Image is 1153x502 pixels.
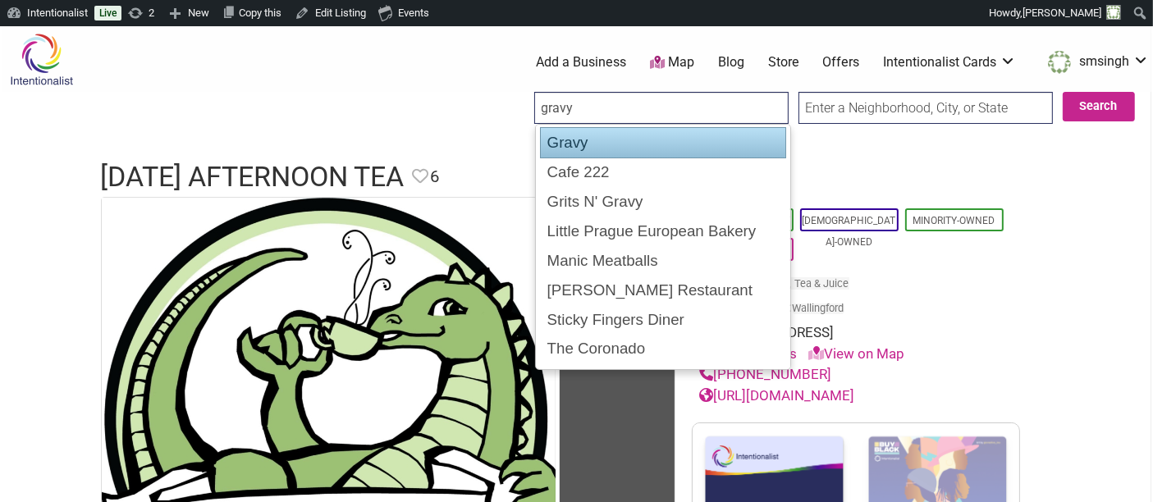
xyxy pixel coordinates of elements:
[721,345,798,362] a: Directions
[541,276,785,305] div: [PERSON_NAME] Restaurant
[94,6,121,21] a: Live
[650,53,694,72] a: Map
[700,366,832,382] a: [PHONE_NUMBER]
[913,215,995,226] a: Minority-Owned
[1040,48,1149,77] a: smsingh
[541,157,785,187] div: Cafe 222
[541,334,785,363] div: The Coronado
[1063,92,1135,121] button: Search
[534,92,789,124] input: Search for a business, product, or service
[809,345,905,362] a: View on Map
[541,217,785,246] div: Little Prague European Bakery
[798,92,1053,124] input: Enter a Neighborhood, City, or State
[101,157,405,197] h1: [DATE] Afternoon Tea
[883,53,1016,71] a: Intentionalist Cards
[700,322,1012,364] div: [STREET_ADDRESS]
[540,127,786,158] div: Gravy
[541,246,785,276] div: Manic Meatballs
[700,297,1012,322] div: Neighborhood:
[700,387,855,404] a: [URL][DOMAIN_NAME]
[431,164,440,189] span: 6
[413,168,429,185] i: Favorite
[541,305,785,335] div: Sticky Fingers Diner
[760,277,849,290] a: Coffee, Tea & Juice
[803,215,896,248] a: [DEMOGRAPHIC_DATA]-Owned
[823,53,860,71] a: Offers
[793,303,844,314] span: Wallingford
[541,363,785,393] div: The Four Way Restaurant
[2,33,80,86] img: Intentionalist
[536,53,626,71] a: Add a Business
[718,53,744,71] a: Blog
[1023,7,1101,19] span: [PERSON_NAME]
[700,272,1012,298] div: Category:
[541,187,785,217] div: Grits N' Gravy
[768,53,799,71] a: Store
